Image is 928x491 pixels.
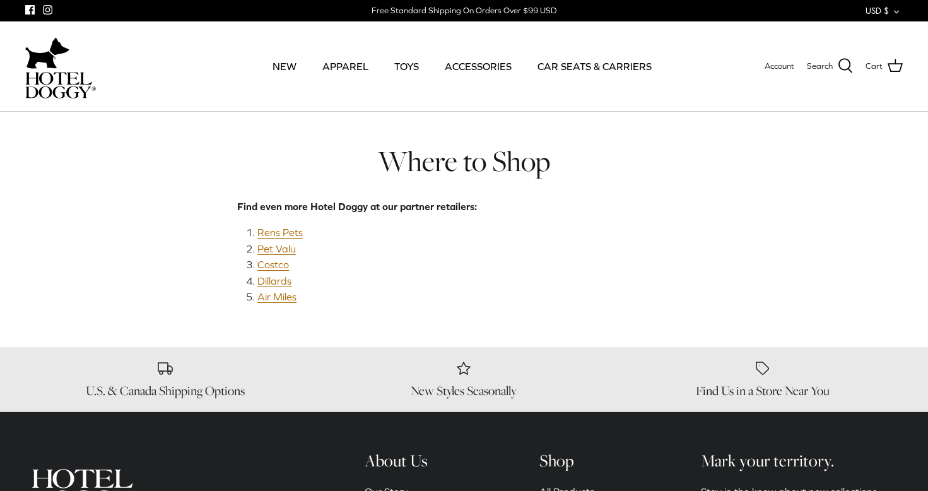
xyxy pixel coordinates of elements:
[257,275,291,287] a: Dillards
[765,60,794,73] a: Account
[43,5,52,15] a: Instagram
[257,227,303,239] a: Rens Pets
[25,383,305,399] h6: U.S. & Canada Shipping Options
[311,45,380,88] a: APPAREL
[25,34,69,72] img: dog-icon.svg
[187,45,737,88] div: Primary navigation
[526,45,663,88] a: CAR SEATS & CARRIERS
[372,5,556,16] div: Free Standard Shipping On Orders Over $99 USD
[237,143,691,180] h1: Where to Shop
[866,58,903,74] a: Cart
[324,383,604,399] h6: New Styles Seasonally
[433,45,523,88] a: ACCESSORIES
[261,45,308,88] a: NEW
[623,360,903,399] a: Find Us in a Store Near You
[257,243,296,255] a: Pet Valu
[807,60,833,73] span: Search
[237,201,477,212] b: Find even more Hotel Doggy at our partner retailers:
[701,450,896,471] h6: Mark your territory.
[257,259,289,271] a: Costco
[623,383,903,399] h6: Find Us in a Store Near You
[25,360,305,399] a: U.S. & Canada Shipping Options
[257,291,297,303] a: Air Miles
[383,45,430,88] a: TOYS
[539,450,633,471] h6: Shop
[866,60,883,73] span: Cart
[25,72,96,98] img: hoteldoggycom
[25,5,35,15] a: Facebook
[25,34,96,98] a: hoteldoggycom
[365,450,471,471] h6: About Us
[765,61,794,71] span: Account
[807,58,853,74] a: Search
[372,1,556,20] a: Free Standard Shipping On Orders Over $99 USD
